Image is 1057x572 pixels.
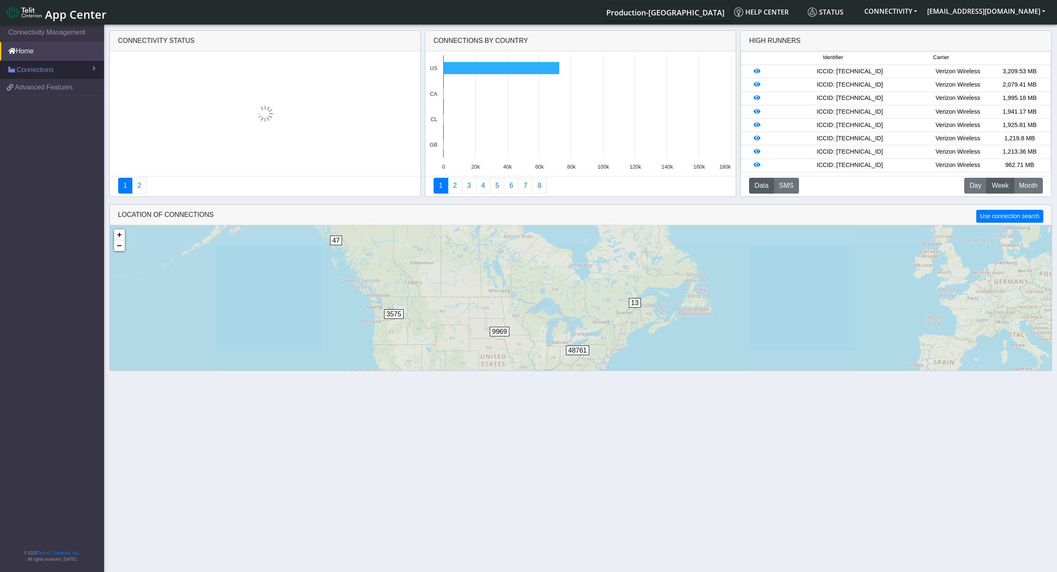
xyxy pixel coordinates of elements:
div: 1,941.17 MB [989,107,1050,117]
nav: Summary paging [118,178,412,194]
text: CL [430,116,437,122]
text: 180k [719,164,731,170]
a: Status [804,4,859,20]
span: Status [808,7,844,17]
div: Verizon Wireless [927,67,989,76]
div: ICCID: [TECHNICAL_ID] [772,67,927,76]
span: Help center [734,7,789,17]
a: Connections By Country [434,178,448,194]
div: 2,079.41 MB [989,80,1050,90]
div: Connections By Country [425,31,736,51]
button: CONNECTIVITY [859,4,922,19]
span: Identifier [823,54,843,62]
span: 9969 [490,327,510,336]
div: Verizon Wireless [927,80,989,90]
div: 1,219.8 MB [989,134,1050,143]
a: Connectivity status [118,178,133,194]
text: 0 [442,164,445,170]
span: Carrier [933,54,949,62]
a: Help center [731,4,804,20]
div: ICCID: [TECHNICAL_ID] [772,134,927,143]
text: 140k [661,164,673,170]
div: 3,209.53 MB [989,67,1050,76]
div: Connectivity status [110,31,420,51]
button: Week [986,178,1014,194]
text: 40k [503,164,512,170]
div: Verizon Wireless [927,134,989,143]
text: 60k [535,164,544,170]
span: 13 [629,298,641,308]
span: 3575 [384,309,404,319]
a: Not Connected for 30 days [532,178,547,194]
img: knowledge.svg [734,7,743,17]
div: ICCID: [TECHNICAL_ID] [772,121,927,130]
a: Zero Session [518,178,533,194]
a: Deployment status [132,178,146,194]
div: ICCID: [TECHNICAL_ID] [772,80,927,90]
div: 1,995.18 MB [989,94,1050,103]
a: Telit IoT Solutions, Inc. [37,551,79,555]
div: Verizon Wireless [927,147,989,157]
text: US [430,65,437,71]
a: 14 Days Trend [504,178,519,194]
div: 1,213.36 MB [989,147,1050,157]
text: GB [429,142,437,148]
span: Week [992,181,1009,191]
div: Verizon Wireless [927,107,989,117]
text: 80k [567,164,576,170]
div: 962.71 MB [989,161,1050,170]
span: App Center [45,7,107,22]
div: High Runners [749,36,801,46]
a: Zoom out [114,240,125,251]
div: Verizon Wireless [927,121,989,130]
div: 13 [629,298,645,323]
span: 48761 [566,346,590,355]
button: Data [749,178,774,194]
img: loading.gif [257,105,273,122]
span: 47 [330,236,342,245]
a: Usage by Carrier [490,178,504,194]
a: Carrier [448,178,462,194]
a: App Center [7,3,105,21]
div: ICCID: [TECHNICAL_ID] [772,94,927,103]
button: Day [964,178,987,194]
button: Use connection search [976,210,1043,223]
div: ICCID: [TECHNICAL_ID] [772,107,927,117]
div: ICCID: [TECHNICAL_ID] [772,161,927,170]
span: Month [1019,181,1037,191]
button: Month [1014,178,1043,194]
img: status.svg [808,7,817,17]
a: Zoom in [114,229,125,240]
span: Day [970,181,981,191]
span: Production-[GEOGRAPHIC_DATA] [606,7,725,17]
button: [EMAIL_ADDRESS][DOMAIN_NAME] [922,4,1050,19]
button: SMS [774,178,799,194]
text: 120k [630,164,641,170]
img: logo-telit-cinterion-gw-new.png [7,6,42,19]
nav: Summary paging [434,178,727,194]
text: 100k [598,164,609,170]
div: 1,925.81 MB [989,121,1050,130]
div: 47 [330,236,347,261]
span: Advanced Features [15,82,73,92]
text: 160k [693,164,705,170]
a: Connections By Carrier [476,178,491,194]
div: Verizon Wireless [927,161,989,170]
div: LOCATION OF CONNECTIONS [110,205,1052,225]
span: Connections [17,65,54,75]
text: CA [430,91,437,97]
div: Verizon Wireless [927,94,989,103]
text: 20k [471,164,480,170]
a: Your current platform instance [606,4,724,20]
div: ICCID: [TECHNICAL_ID] [772,147,927,157]
a: Usage per Country [462,178,476,194]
